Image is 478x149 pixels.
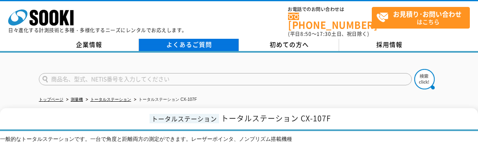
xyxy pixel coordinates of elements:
[239,39,339,51] a: 初めての方へ
[71,97,83,102] a: 測量機
[39,39,139,51] a: 企業情報
[414,69,435,89] img: btn_search.png
[8,28,187,33] p: 日々進化する計測技術と多種・多様化するニーズにレンタルでお応えします。
[288,13,372,29] a: [PHONE_NUMBER]
[372,7,470,29] a: お見積り･お問い合わせはこちら
[132,96,197,104] li: トータルステーション CX-107F
[39,97,63,102] a: トップページ
[139,39,239,51] a: よくあるご質問
[270,40,309,49] span: 初めての方へ
[39,73,412,85] input: 商品名、型式、NETIS番号を入力してください
[317,30,331,38] span: 17:30
[393,9,462,19] strong: お見積り･お問い合わせ
[221,113,331,124] span: トータルステーション CX-107F
[300,30,312,38] span: 8:50
[90,97,131,102] a: トータルステーション
[288,7,372,12] span: お電話でのお問い合わせは
[339,39,439,51] a: 採用情報
[376,7,469,28] span: はこちら
[288,30,369,38] span: (平日 ～ 土日、祝日除く)
[150,114,219,123] span: トータルステーション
